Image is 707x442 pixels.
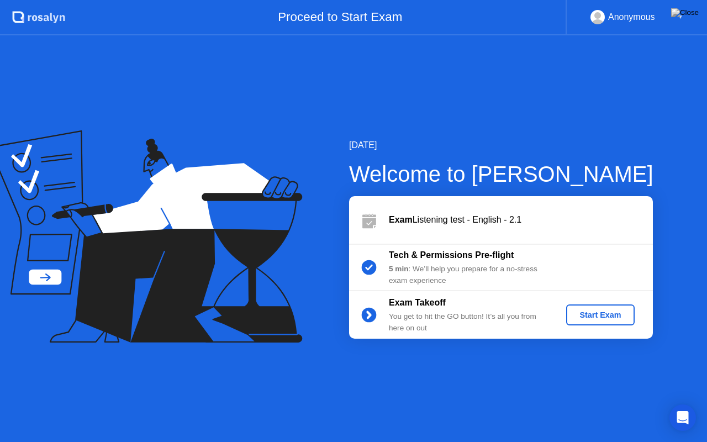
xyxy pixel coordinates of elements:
[389,298,446,307] b: Exam Takeoff
[389,213,653,227] div: Listening test - English - 2.1
[389,311,548,334] div: You get to hit the GO button! It’s all you from here on out
[608,10,655,24] div: Anonymous
[389,215,413,224] b: Exam
[389,265,409,273] b: 5 min
[669,404,696,431] div: Open Intercom Messenger
[566,304,634,325] button: Start Exam
[571,311,630,319] div: Start Exam
[671,8,699,17] img: Close
[349,157,653,191] div: Welcome to [PERSON_NAME]
[349,139,653,152] div: [DATE]
[389,250,514,260] b: Tech & Permissions Pre-flight
[389,264,548,286] div: : We’ll help you prepare for a no-stress exam experience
